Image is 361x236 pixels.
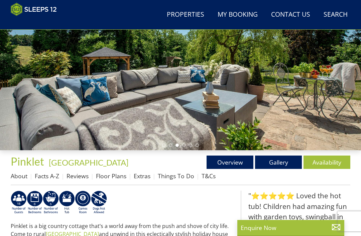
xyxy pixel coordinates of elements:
[158,172,194,180] a: Things To Do
[35,172,59,180] a: Facts A-Z
[43,191,59,215] img: AD_4nXcMgaL2UimRLXeXiAqm8UPE-AF_sZahunijfYMEIQ5SjfSEJI6yyokxyra45ncz6iSW_QuFDoDBo1Fywy-cEzVuZq-ph...
[27,191,43,215] img: AD_4nXfRzBlt2m0mIteXDhAcJCdmEApIceFt1SPvkcB48nqgTZkfMpQlDmULa47fkdYiHD0skDUgcqepViZHFLjVKS2LWHUqM...
[91,191,107,215] img: AD_4nXdtMqFLQeNd5SD_yg5mtFB1sUCemmLv_z8hISZZtoESff8uqprI2Ap3l0Pe6G3wogWlQaPaciGoyoSy1epxtlSaMm8_H...
[207,156,253,169] a: Overview
[96,172,126,180] a: Floor Plans
[321,7,350,22] a: Search
[11,172,27,180] a: About
[7,20,78,26] iframe: Customer reviews powered by Trustpilot
[49,158,128,167] a: [GEOGRAPHIC_DATA]
[11,155,44,168] span: Pinklet
[67,172,89,180] a: Reviews
[304,156,350,169] a: Availability
[11,3,57,16] img: Sleeps 12
[75,191,91,215] img: AD_4nXdrZMsjcYNLGsKuA84hRzvIbesVCpXJ0qqnwZoX5ch9Zjv73tWe4fnFRs2gJ9dSiUubhZXckSJX_mqrZBmYExREIfryF...
[215,7,260,22] a: My Booking
[241,223,341,232] p: Enquire Now
[202,172,216,180] a: T&Cs
[164,7,207,22] a: Properties
[268,7,313,22] a: Contact Us
[46,158,128,167] span: -
[59,191,75,215] img: AD_4nXcpX5uDwed6-YChlrI2BYOgXwgg3aqYHOhRm0XfZB-YtQW2NrmeCr45vGAfVKUq4uWnc59ZmEsEzoF5o39EWARlT1ewO...
[134,172,150,180] a: Extras
[255,156,302,169] a: Gallery
[11,191,27,215] img: AD_4nXdm7d4G2YDlTvDNqQTdX1vdTAEAvNtUEKlmdBdwfA56JoWD8uu9-l1tHBTjLitErEH7b5pr3HeNp36h7pU9MuRJVB8Ke...
[11,155,46,168] a: Pinklet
